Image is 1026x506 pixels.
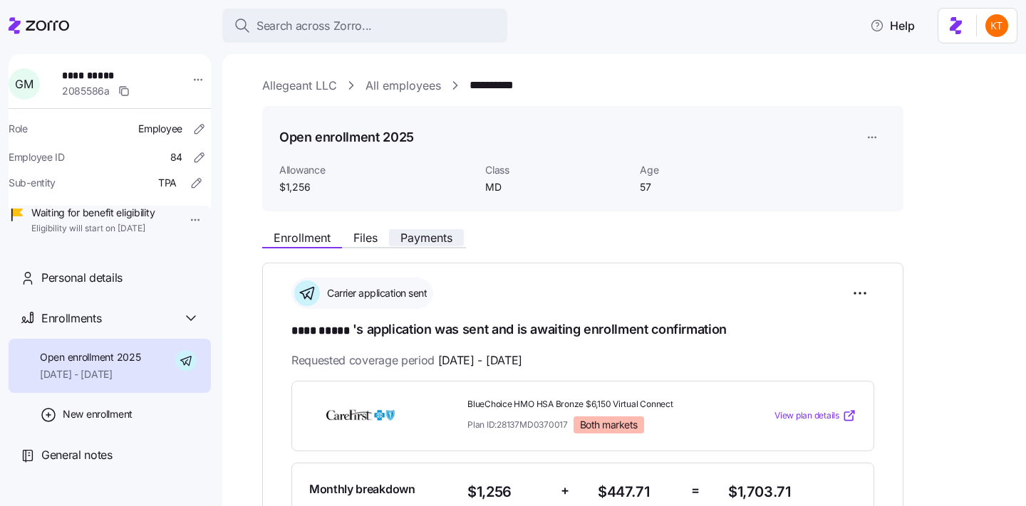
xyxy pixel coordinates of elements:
[309,480,415,498] span: Monthly breakdown
[279,128,414,146] h1: Open enrollment 2025
[9,122,28,136] span: Role
[309,399,412,432] img: CareFirst BlueCross BlueShield
[438,352,522,369] span: [DATE] - [DATE]
[279,180,474,194] span: $1,256
[9,176,56,190] span: Sub-entity
[256,17,372,35] span: Search across Zorro...
[31,206,155,220] span: Waiting for benefit eligibility
[859,11,926,40] button: Help
[366,77,441,95] a: All employees
[467,418,568,431] span: Plan ID: 28137MD0370017
[485,180,628,194] span: MD
[274,232,331,243] span: Enrollment
[40,367,140,381] span: [DATE] - [DATE]
[985,14,1008,37] img: aad2ddc74cf02b1998d54877cdc71599
[40,350,140,364] span: Open enrollment 2025
[580,418,638,431] span: Both markets
[640,180,783,194] span: 57
[774,409,839,423] span: View plan details
[728,480,856,504] span: $1,703.71
[640,163,783,177] span: Age
[262,77,337,95] a: Allegeant LLC
[31,223,155,235] span: Eligibility will start on [DATE]
[400,232,452,243] span: Payments
[41,310,101,327] span: Enrollments
[291,320,874,340] h1: 's application was sent and is awaiting enrollment confirmation
[170,150,182,164] span: 84
[63,407,133,421] span: New enrollment
[598,480,680,504] span: $447.71
[870,17,915,34] span: Help
[467,480,549,504] span: $1,256
[222,9,507,43] button: Search across Zorro...
[561,480,569,501] span: +
[9,150,65,164] span: Employee ID
[279,163,474,177] span: Allowance
[15,78,33,90] span: G M
[691,480,700,501] span: =
[323,286,427,300] span: Carrier application sent
[62,84,110,98] span: 2085586a
[467,399,717,411] span: BlueChoice HMO HSA Bronze $6,150 Virtual Connect
[353,232,378,243] span: Files
[158,176,177,190] span: TPA
[41,269,123,287] span: Personal details
[774,409,856,423] a: View plan details
[41,446,113,464] span: General notes
[138,122,182,136] span: Employee
[485,163,628,177] span: Class
[291,352,522,369] span: Requested coverage period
